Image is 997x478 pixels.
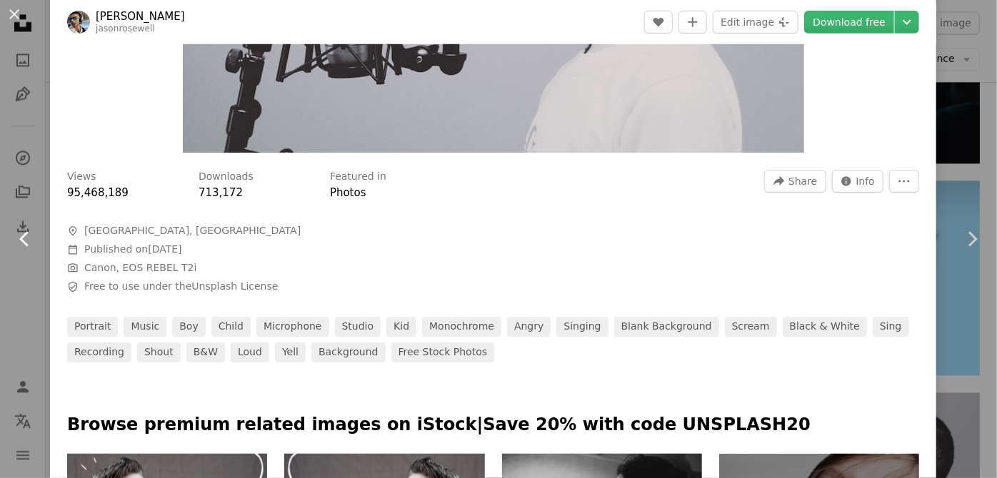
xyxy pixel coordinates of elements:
[67,414,919,437] p: Browse premium related images on iStock | Save 20% with code UNSPLASH20
[186,342,225,362] a: b&w
[644,11,673,34] button: Like
[172,317,205,337] a: boy
[330,186,366,199] a: Photos
[556,317,608,337] a: singing
[391,342,495,362] a: Free stock photos
[873,317,909,337] a: sing
[84,261,196,275] button: Canon, EOS REBEL T2i
[67,11,90,34] img: Go to Jason Rosewell's profile
[84,280,279,294] span: Free to use under the
[788,171,817,192] span: Share
[422,317,501,337] a: monochrome
[386,317,416,337] a: kid
[211,317,251,337] a: child
[678,11,707,34] button: Add to Collection
[275,342,306,362] a: yell
[507,317,551,337] a: angry
[96,24,155,34] a: jasonrosewell
[725,317,777,337] a: scream
[804,11,894,34] a: Download free
[947,171,997,307] a: Next
[614,317,719,337] a: blank background
[783,317,867,337] a: black & white
[96,9,185,24] a: [PERSON_NAME]
[311,342,386,362] a: background
[856,171,876,192] span: Info
[124,317,166,337] a: music
[889,170,919,193] button: More Actions
[67,342,131,362] a: recording
[199,186,243,199] span: 713,172
[895,11,919,34] button: Choose download size
[832,170,884,193] button: Stats about this image
[84,243,182,255] span: Published on
[84,224,301,238] span: [GEOGRAPHIC_DATA], [GEOGRAPHIC_DATA]
[67,186,129,199] span: 95,468,189
[330,170,386,184] h3: Featured in
[148,243,181,255] time: January 25, 2016 at 8:21:19 PM GMT+4
[713,11,798,34] button: Edit image
[231,342,269,362] a: loud
[335,317,381,337] a: studio
[67,170,96,184] h3: Views
[764,170,826,193] button: Share this image
[137,342,181,362] a: shout
[67,317,118,337] a: portrait
[199,170,254,184] h3: Downloads
[191,280,278,292] a: Unsplash License
[256,317,329,337] a: microphone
